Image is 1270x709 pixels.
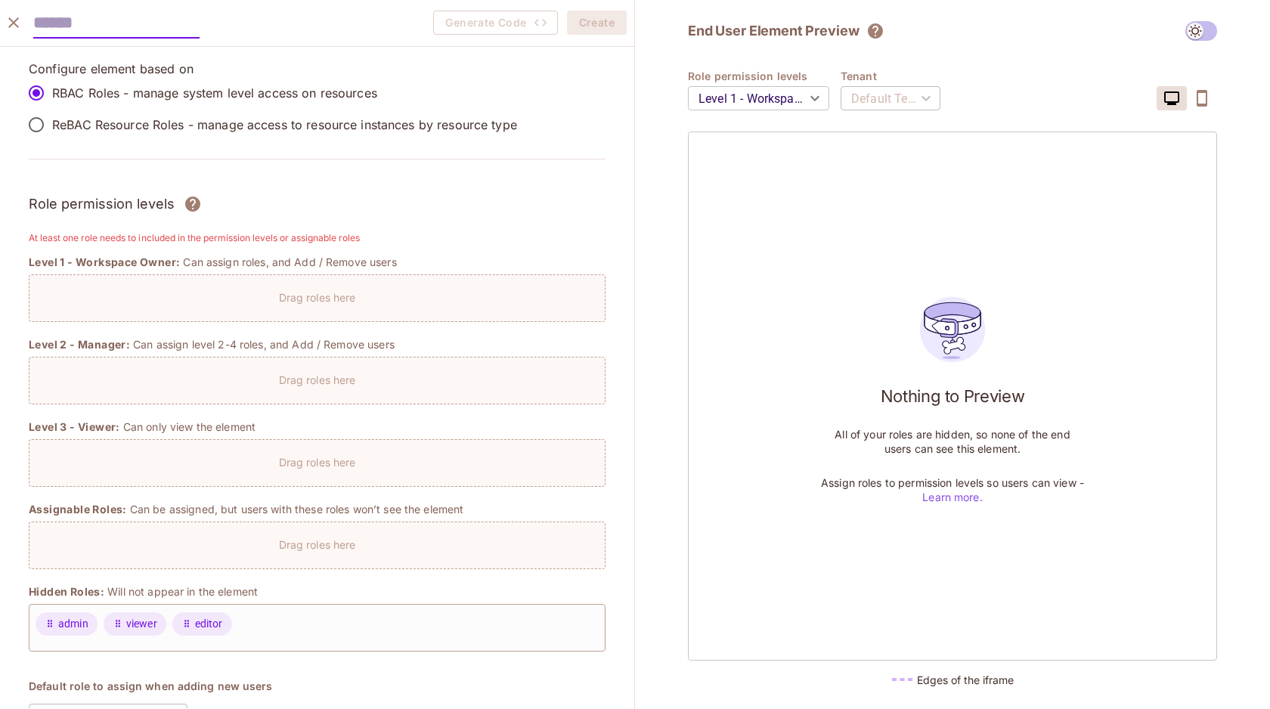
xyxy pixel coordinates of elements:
[107,584,258,599] p: Will not appear in the element
[52,85,377,101] p: RBAC Roles - manage system level access on resources
[126,616,157,632] span: viewer
[279,373,356,387] p: Drag roles here
[922,491,982,503] a: Learn more.
[912,289,993,370] img: users_preview_empty_state
[841,69,952,83] h4: Tenant
[917,673,1014,687] h5: Edges of the iframe
[29,584,104,599] span: Hidden Roles:
[881,385,1025,407] h1: Nothing to Preview
[866,22,884,40] svg: The element will only show tenant specific content. No user information will be visible across te...
[688,22,859,40] h2: End User Element Preview
[58,616,88,632] span: admin
[184,195,202,213] svg: Assign roles to different permission levels and grant users the correct rights over each element....
[820,475,1085,504] p: Assign roles to permission levels so users can view -
[820,427,1085,456] p: All of your roles are hidden, so none of the end users can see this element.
[279,290,356,305] p: Drag roles here
[567,11,627,35] button: Create
[123,420,256,434] p: Can only view the element
[433,11,558,35] button: Generate Code
[133,337,395,351] p: Can assign level 2-4 roles, and Add / Remove users
[130,502,464,516] p: Can be assigned, but users with these roles won’t see the element
[52,116,517,133] p: ReBAC Resource Roles - manage access to resource instances by resource type
[279,537,356,552] p: Drag roles here
[279,455,356,469] p: Drag roles here
[29,231,606,246] h6: At least one role needs to included in the permission levels or assignable roles
[29,60,606,77] p: Configure element based on
[688,77,829,119] div: Level 1 - Workspace Owner
[29,337,130,352] span: Level 2 - Manager:
[841,77,940,119] div: Default Tenant
[29,420,120,435] span: Level 3 - Viewer:
[29,502,127,517] span: Assignable Roles:
[183,255,396,269] p: Can assign roles, and Add / Remove users
[688,69,841,83] h4: Role permission levels
[195,616,223,632] span: editor
[29,193,175,215] h3: Role permission levels
[433,11,558,35] span: Create the element to generate code
[29,679,606,693] h4: Default role to assign when adding new users
[29,255,180,270] span: Level 1 - Workspace Owner:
